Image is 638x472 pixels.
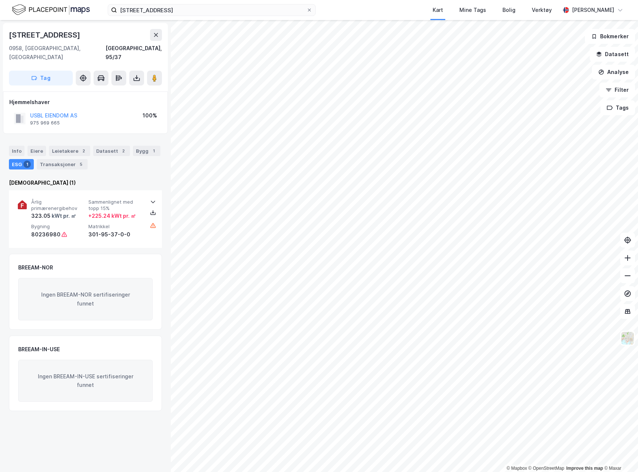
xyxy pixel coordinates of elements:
[88,230,143,239] div: 301-95-37-0-0
[18,345,60,354] div: BREEAM-IN-USE
[88,199,143,212] span: Sammenlignet med topp 15%
[31,223,85,230] span: Bygning
[23,161,31,168] div: 1
[27,146,46,156] div: Eiere
[572,6,614,14] div: [PERSON_NAME]
[621,331,635,345] img: Z
[9,29,82,41] div: [STREET_ADDRESS]
[18,278,153,320] div: Ingen BREEAM-NOR sertifiseringer funnet
[592,65,635,80] button: Analyse
[9,159,34,169] div: ESG
[105,44,162,62] div: [GEOGRAPHIC_DATA], 95/37
[507,466,527,471] a: Mapbox
[51,211,76,220] div: kWt pr. ㎡
[133,146,160,156] div: Bygg
[599,83,635,97] button: Filter
[532,6,552,14] div: Verktøy
[18,360,153,402] div: Ingen BREEAM-IN-USE sertifiseringer funnet
[117,4,306,16] input: Søk på adresse, matrikkel, gårdeiere, leietakere eller personer
[30,120,60,126] div: 975 969 665
[88,223,143,230] span: Matrikkel
[459,6,486,14] div: Mine Tags
[502,6,515,14] div: Bolig
[585,29,635,44] button: Bokmerker
[9,178,162,187] div: [DEMOGRAPHIC_DATA] (1)
[31,230,61,239] div: 80236980
[9,71,73,85] button: Tag
[37,159,88,169] div: Transaksjoner
[31,211,76,220] div: 323.05
[433,6,443,14] div: Kart
[600,100,635,115] button: Tags
[18,263,53,272] div: BREEAM-NOR
[566,466,603,471] a: Improve this map
[31,199,85,212] span: Årlig primærenergibehov
[590,47,635,62] button: Datasett
[9,98,162,107] div: Hjemmelshaver
[120,147,127,155] div: 2
[601,436,638,472] iframe: Chat Widget
[93,146,130,156] div: Datasett
[77,161,85,168] div: 5
[88,211,136,220] div: + 225.24 kWt pr. ㎡
[9,146,25,156] div: Info
[49,146,90,156] div: Leietakere
[150,147,157,155] div: 1
[143,111,157,120] div: 100%
[12,3,90,16] img: logo.f888ab2527a4732fd821a326f86c7f29.svg
[528,466,564,471] a: OpenStreetMap
[80,147,87,155] div: 2
[9,44,105,62] div: 0958, [GEOGRAPHIC_DATA], [GEOGRAPHIC_DATA]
